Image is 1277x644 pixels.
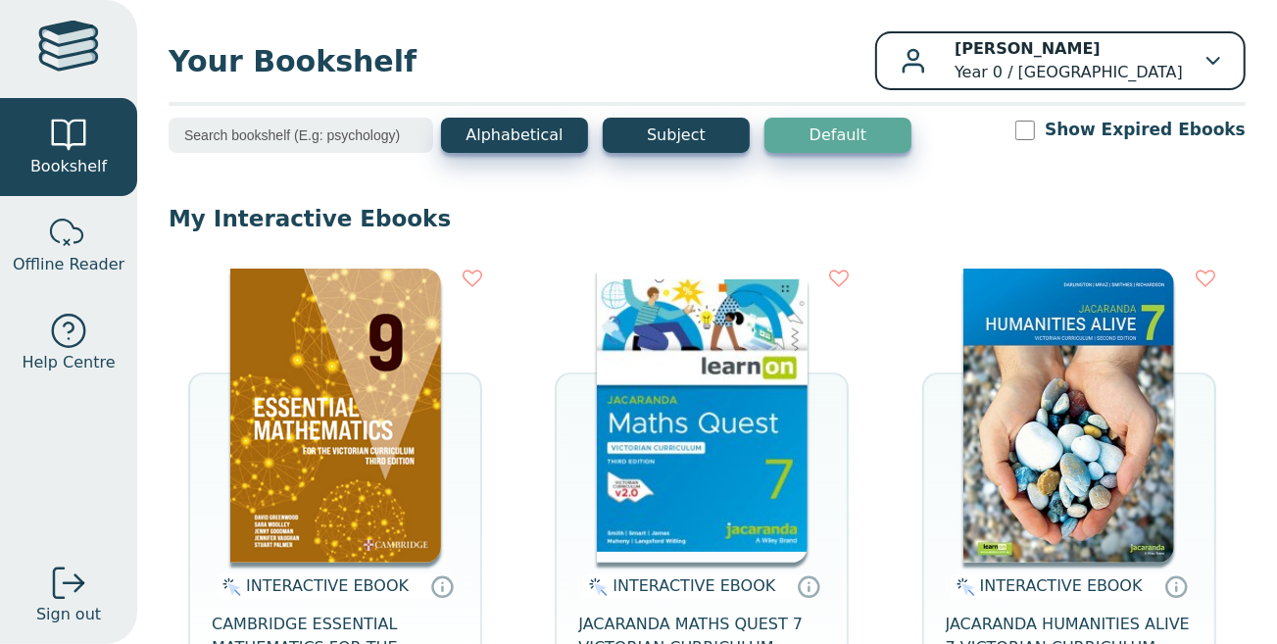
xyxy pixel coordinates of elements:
button: Default [764,118,911,153]
p: My Interactive Ebooks [169,204,1246,233]
img: 429ddfad-7b91-e911-a97e-0272d098c78b.jpg [963,269,1174,563]
span: Bookshelf [30,155,107,178]
img: b87b3e28-4171-4aeb-a345-7fa4fe4e6e25.jpg [597,269,808,563]
b: [PERSON_NAME] [955,39,1101,58]
input: Search bookshelf (E.g: psychology) [169,118,433,153]
a: Interactive eBooks are accessed online via the publisher’s portal. They contain interactive resou... [1164,574,1188,598]
span: Help Centre [22,351,115,374]
button: [PERSON_NAME]Year 0 / [GEOGRAPHIC_DATA] [875,31,1246,90]
span: INTERACTIVE EBOOK [613,576,775,595]
span: INTERACTIVE EBOOK [980,576,1143,595]
span: Sign out [36,603,101,626]
img: 04b5599d-fef1-41b0-b233-59aa45d44596.png [230,269,441,563]
span: Offline Reader [13,253,124,276]
button: Subject [603,118,750,153]
span: Your Bookshelf [169,39,875,83]
img: interactive.svg [583,575,608,599]
p: Year 0 / [GEOGRAPHIC_DATA] [955,37,1183,84]
img: interactive.svg [217,575,241,599]
label: Show Expired Ebooks [1045,118,1246,142]
button: Alphabetical [441,118,588,153]
a: Interactive eBooks are accessed online via the publisher’s portal. They contain interactive resou... [430,574,454,598]
img: interactive.svg [951,575,975,599]
span: INTERACTIVE EBOOK [246,576,409,595]
a: Interactive eBooks are accessed online via the publisher’s portal. They contain interactive resou... [797,574,820,598]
